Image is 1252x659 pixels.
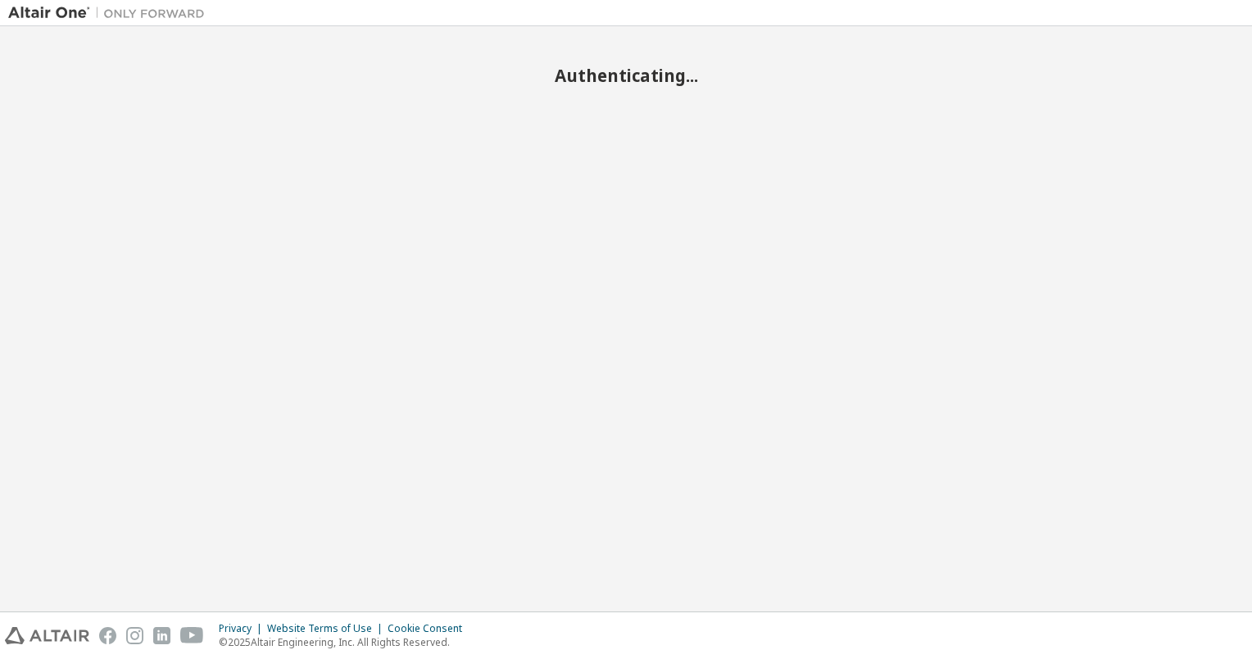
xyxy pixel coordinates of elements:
[219,622,267,635] div: Privacy
[388,622,472,635] div: Cookie Consent
[219,635,472,649] p: © 2025 Altair Engineering, Inc. All Rights Reserved.
[180,627,204,644] img: youtube.svg
[5,627,89,644] img: altair_logo.svg
[267,622,388,635] div: Website Terms of Use
[8,65,1244,86] h2: Authenticating...
[99,627,116,644] img: facebook.svg
[153,627,170,644] img: linkedin.svg
[8,5,213,21] img: Altair One
[126,627,143,644] img: instagram.svg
